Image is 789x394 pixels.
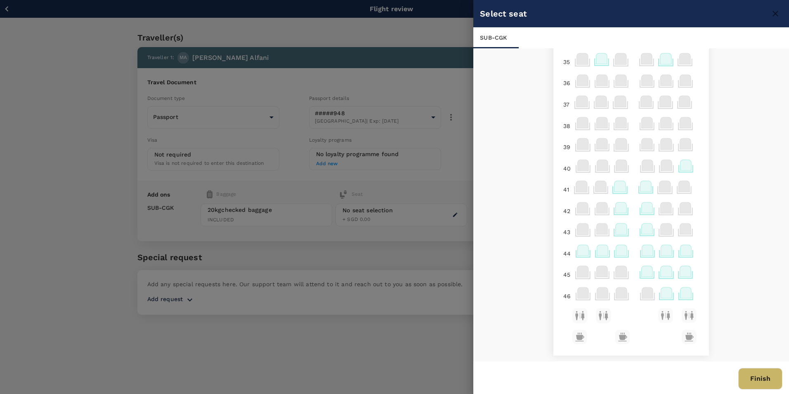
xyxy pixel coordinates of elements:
button: close [768,7,782,21]
div: 46 [560,289,574,304]
div: 36 [560,76,574,90]
div: 46 [560,328,571,349]
div: 44 [560,246,574,261]
div: 35 [560,55,573,69]
div: 41 [560,182,572,197]
div: 38 [560,119,574,133]
div: Select seat [480,7,768,20]
button: Finish [738,368,782,389]
div: 39 [560,140,574,154]
div: SUB - CGK [473,28,519,48]
div: 42 [560,204,574,218]
div: 37 [560,97,573,112]
div: 45 [560,267,574,282]
div: 40 [560,161,574,176]
div: 46 [560,306,571,328]
div: 43 [560,225,574,240]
